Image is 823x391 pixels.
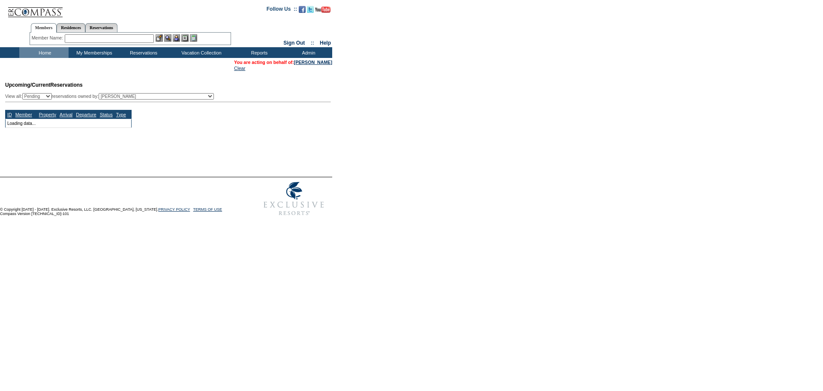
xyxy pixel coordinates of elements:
span: Upcoming/Current [5,82,50,88]
a: Members [31,23,57,33]
td: My Memberships [69,47,118,58]
img: Become our fan on Facebook [299,6,306,13]
a: Type [116,112,126,117]
a: Member [15,112,32,117]
img: Subscribe to our YouTube Channel [315,6,330,13]
td: Loading data... [6,119,132,127]
span: :: [311,40,314,46]
img: View [164,34,171,42]
td: Reports [234,47,283,58]
a: Become our fan on Facebook [299,9,306,14]
a: Help [320,40,331,46]
span: Reservations [5,82,83,88]
img: Follow us on Twitter [307,6,314,13]
td: Home [19,47,69,58]
a: TERMS OF USE [193,207,222,212]
a: Residences [57,23,85,32]
a: Follow us on Twitter [307,9,314,14]
a: Property [39,112,56,117]
a: Clear [234,66,245,71]
img: Reservations [181,34,189,42]
div: View all: reservations owned by: [5,93,218,100]
div: Member Name: [32,34,65,42]
a: Subscribe to our YouTube Channel [315,9,330,14]
a: Arrival [60,112,72,117]
td: Vacation Collection [167,47,234,58]
a: ID [7,112,12,117]
a: Departure [76,112,96,117]
img: Impersonate [173,34,180,42]
img: Exclusive Resorts [255,177,332,220]
a: PRIVACY POLICY [158,207,190,212]
img: b_calculator.gif [190,34,197,42]
a: [PERSON_NAME] [294,60,332,65]
a: Sign Out [283,40,305,46]
td: Admin [283,47,332,58]
img: b_edit.gif [156,34,163,42]
a: Status [100,112,113,117]
td: Follow Us :: [267,5,297,15]
td: Reservations [118,47,167,58]
span: You are acting on behalf of: [234,60,332,65]
a: Reservations [85,23,117,32]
